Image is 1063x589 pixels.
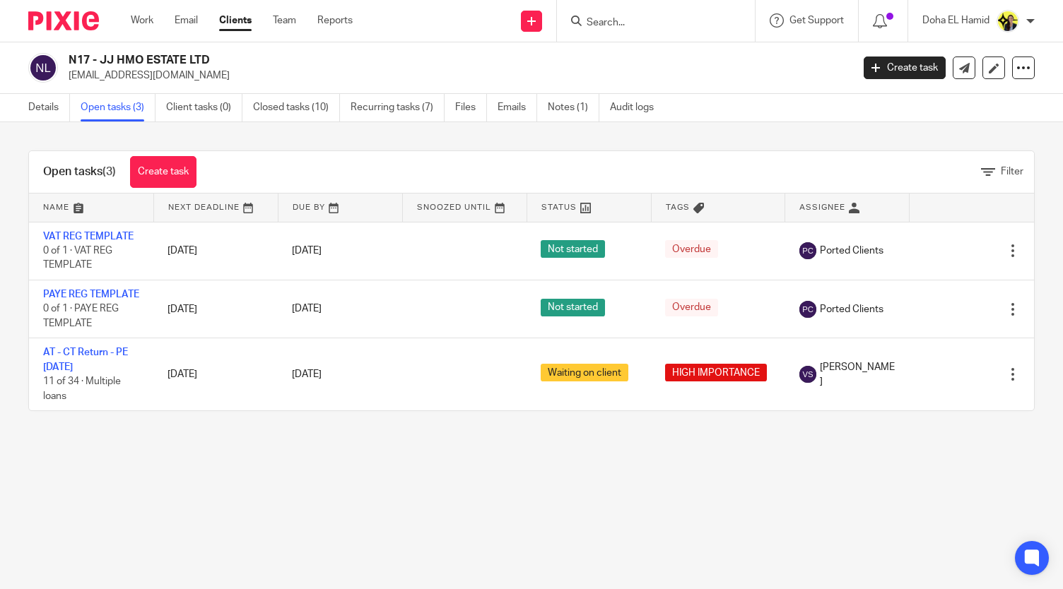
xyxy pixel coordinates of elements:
[292,369,322,379] span: [DATE]
[548,94,599,121] a: Notes (1)
[498,94,537,121] a: Emails
[153,280,278,338] td: [DATE]
[922,13,989,28] p: Doha EL Hamid
[317,13,353,28] a: Reports
[28,94,70,121] a: Details
[585,17,712,30] input: Search
[43,290,139,299] a: PAYE REG TEMPLATE
[166,94,242,121] a: Client tasks (0)
[292,246,322,256] span: [DATE]
[541,240,605,258] span: Not started
[665,364,767,381] span: HIGH IMPORTANCE
[253,94,340,121] a: Closed tasks (10)
[1001,167,1023,177] span: Filter
[43,347,128,371] a: AT - CT Return - PE [DATE]
[799,301,816,318] img: svg%3E
[175,13,198,28] a: Email
[219,13,252,28] a: Clients
[28,11,99,30] img: Pixie
[131,13,153,28] a: Work
[455,94,487,121] a: Files
[43,246,112,270] span: 0 of 1 · VAT REG TEMPLATE
[541,203,577,211] span: Status
[417,203,491,211] span: Snoozed Until
[666,203,690,211] span: Tags
[665,299,718,316] span: Overdue
[541,364,628,381] span: Waiting on client
[351,94,445,121] a: Recurring tasks (7)
[69,69,842,83] p: [EMAIL_ADDRESS][DOMAIN_NAME]
[665,240,718,258] span: Overdue
[820,360,895,389] span: [PERSON_NAME]
[799,242,816,259] img: svg%3E
[43,165,116,179] h1: Open tasks
[102,166,116,177] span: (3)
[997,10,1019,32] img: Doha-Starbridge.jpg
[820,302,883,316] span: Ported Clients
[43,232,134,242] a: VAT REG TEMPLATE
[43,304,119,329] span: 0 of 1 · PAYE REG TEMPLATE
[153,338,278,410] td: [DATE]
[43,376,121,401] span: 11 of 34 · Multiple loans
[130,156,196,188] a: Create task
[81,94,155,121] a: Open tasks (3)
[28,53,58,83] img: svg%3E
[799,366,816,383] img: svg%3E
[789,16,844,25] span: Get Support
[864,56,946,79] a: Create task
[820,244,883,258] span: Ported Clients
[153,222,278,280] td: [DATE]
[541,299,605,316] span: Not started
[69,53,688,68] h2: N17 - JJ HMO ESTATE LTD
[273,13,296,28] a: Team
[610,94,664,121] a: Audit logs
[292,304,322,314] span: [DATE]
